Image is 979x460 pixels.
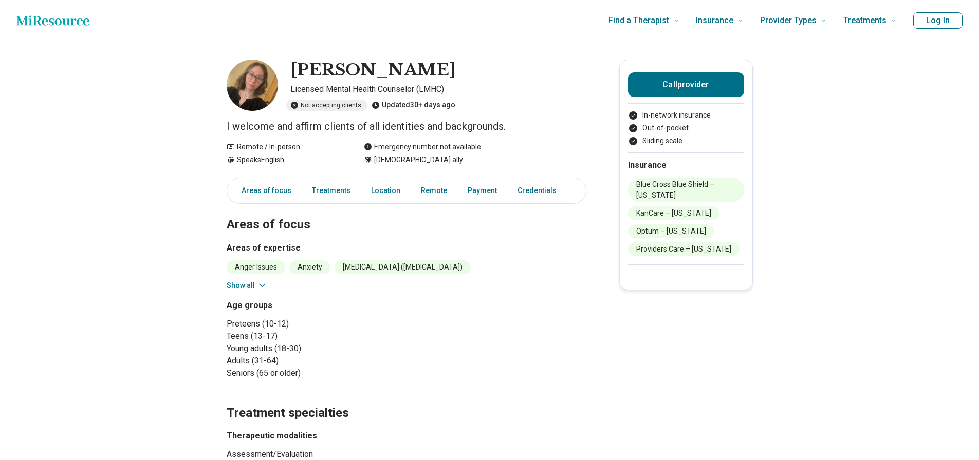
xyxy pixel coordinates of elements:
p: Licensed Mental Health Counselor (LMHC) [290,83,586,95]
a: Credentials [511,180,569,201]
h3: Areas of expertise [227,242,586,254]
p: I welcome and affirm clients of all identities and backgrounds. [227,119,586,133]
h2: Insurance [628,159,744,171]
a: Payment [461,180,503,201]
button: Callprovider [628,72,744,97]
h3: Therapeutic modalities [227,430,371,442]
li: Optum – [US_STATE] [628,224,714,238]
li: Providers Care – [US_STATE] [628,242,740,256]
h2: Areas of focus [227,191,586,234]
button: Show all [227,280,267,291]
div: Updated 30+ days ago [372,100,455,111]
span: [DEMOGRAPHIC_DATA] ally [374,155,463,165]
a: Location [365,180,407,201]
li: Preteens (10-12) [227,318,402,330]
a: Remote [415,180,453,201]
a: Areas of focus [229,180,298,201]
li: Out-of-pocket [628,123,744,133]
h3: Age groups [227,299,402,312]
li: Blue Cross Blue Shield – [US_STATE] [628,178,744,202]
a: Home page [16,10,89,31]
li: [MEDICAL_DATA] ([MEDICAL_DATA]) [335,260,471,274]
span: Insurance [696,13,733,28]
li: Anxiety [289,260,330,274]
div: Speaks English [227,155,343,165]
li: Seniors (65 or older) [227,367,402,379]
a: Treatments [306,180,357,201]
img: Nicole Harding, Licensed Mental Health Counselor (LMHC) [227,60,278,111]
li: Anger Issues [227,260,285,274]
span: Treatments [843,13,886,28]
li: In-network insurance [628,110,744,121]
span: Find a Therapist [608,13,669,28]
ul: Payment options [628,110,744,146]
button: Log In [913,12,963,29]
div: Emergency number not available [364,142,481,152]
li: KanCare – [US_STATE] [628,206,719,220]
li: Young adults (18-30) [227,342,402,355]
li: Sliding scale [628,136,744,146]
div: Not accepting clients [286,100,367,111]
li: Teens (13-17) [227,330,402,342]
h1: [PERSON_NAME] [290,60,456,81]
li: Adults (31-64) [227,355,402,367]
span: Provider Types [760,13,817,28]
h2: Treatment specialties [227,380,586,422]
div: Remote / In-person [227,142,343,152]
